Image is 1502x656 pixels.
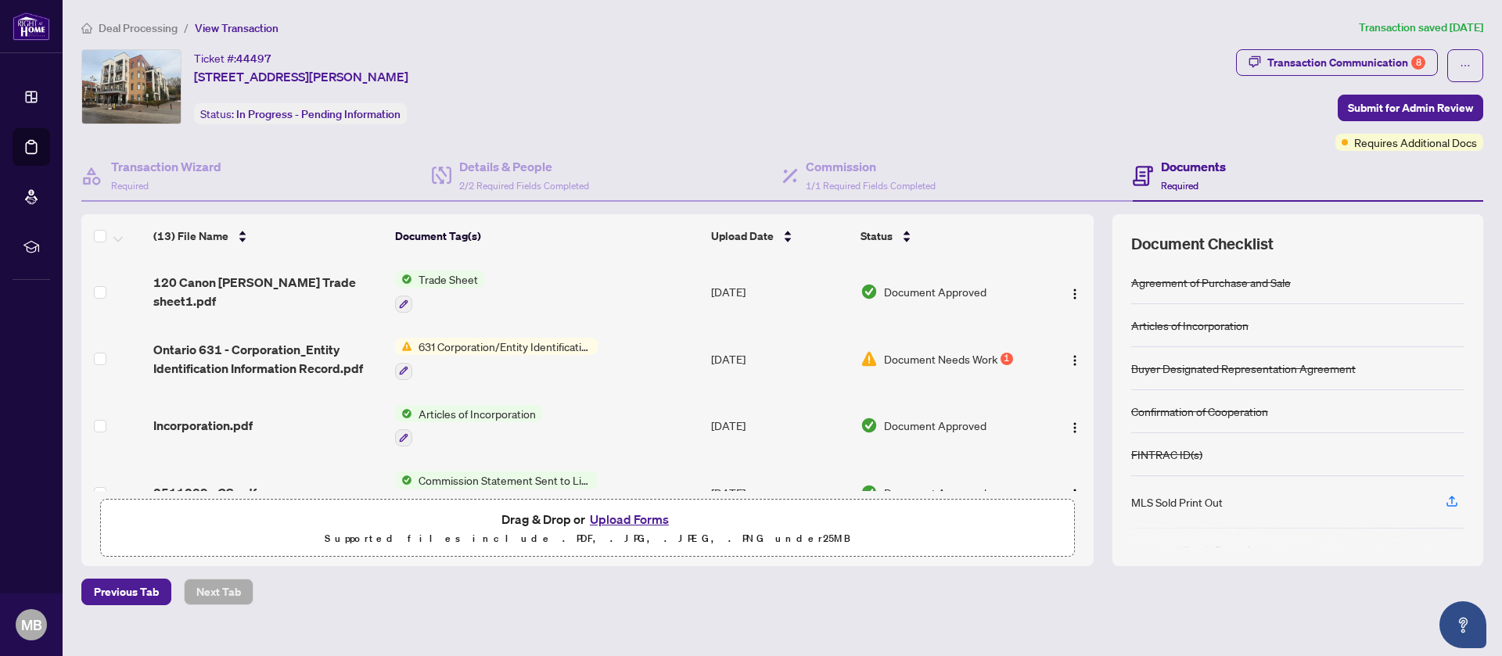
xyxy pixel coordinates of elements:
[94,579,159,604] span: Previous Tab
[194,49,271,67] div: Ticket #:
[412,338,598,355] span: 631 Corporation/Entity Identification InformationRecord
[389,214,704,258] th: Document Tag(s)
[884,417,986,434] span: Document Approved
[861,283,878,300] img: Document Status
[236,107,401,121] span: In Progress - Pending Information
[111,157,221,176] h4: Transaction Wizard
[1001,353,1013,365] div: 1
[711,228,774,245] span: Upload Date
[1131,233,1274,255] span: Document Checklist
[395,471,412,489] img: Status Icon
[705,214,854,258] th: Upload Date
[1236,49,1438,76] button: Transaction Communication8
[153,483,257,502] span: 2511289 - CS.pdf
[21,614,42,636] span: MB
[884,283,986,300] span: Document Approved
[1348,95,1473,120] span: Submit for Admin Review
[1267,50,1425,75] div: Transaction Communication
[395,471,598,514] button: Status IconCommission Statement Sent to Listing Brokerage
[1131,360,1356,377] div: Buyer Designated Representation Agreement
[412,405,542,422] span: Articles of Incorporation
[1359,19,1483,37] article: Transaction saved [DATE]
[1069,421,1081,434] img: Logo
[459,157,589,176] h4: Details & People
[184,19,189,37] li: /
[1069,354,1081,367] img: Logo
[705,258,854,325] td: [DATE]
[1131,446,1202,463] div: FINTRAC ID(s)
[861,417,878,434] img: Document Status
[1131,493,1223,511] div: MLS Sold Print Out
[147,214,389,258] th: (13) File Name
[395,271,412,288] img: Status Icon
[82,50,181,124] img: IMG-W12236498_1.jpg
[861,350,878,367] img: Document Status
[81,23,92,34] span: home
[1069,488,1081,500] img: Logo
[395,338,598,380] button: Status Icon631 Corporation/Entity Identification InformationRecord
[1131,274,1291,291] div: Agreement of Purchase and Sale
[459,180,589,192] span: 2/2 Required Fields Completed
[1069,288,1081,300] img: Logo
[184,579,253,605] button: Next Tab
[884,484,986,501] span: Document Approved
[1062,279,1087,304] button: Logo
[806,180,936,192] span: 1/1 Required Fields Completed
[13,12,50,41] img: logo
[854,214,1041,258] th: Status
[236,52,271,66] span: 44497
[861,228,893,245] span: Status
[194,67,408,86] span: [STREET_ADDRESS][PERSON_NAME]
[705,393,854,460] td: [DATE]
[1460,60,1471,71] span: ellipsis
[1161,157,1226,176] h4: Documents
[1131,403,1268,420] div: Confirmation of Cooperation
[1131,317,1249,334] div: Articles of Incorporation
[153,228,228,245] span: (13) File Name
[110,529,1065,548] p: Supported files include .PDF, .JPG, .JPEG, .PNG under 25 MB
[705,459,854,526] td: [DATE]
[153,273,383,310] span: 120 Canon [PERSON_NAME] Trade sheet1.pdf
[111,180,149,192] span: Required
[81,579,171,605] button: Previous Tab
[884,350,997,367] span: Document Needs Work
[501,509,674,529] span: Drag & Drop or
[412,271,484,288] span: Trade Sheet
[395,405,542,447] button: Status IconArticles of Incorporation
[153,416,253,435] span: Incorporation.pdf
[395,405,412,422] img: Status Icon
[1338,95,1483,121] button: Submit for Admin Review
[194,103,407,124] div: Status:
[1161,180,1198,192] span: Required
[195,21,278,35] span: View Transaction
[101,500,1074,557] span: Drag & Drop orUpload FormsSupported files include .PDF, .JPG, .JPEG, .PNG under25MB
[1411,56,1425,70] div: 8
[1439,601,1486,648] button: Open asap
[1062,480,1087,505] button: Logo
[585,509,674,529] button: Upload Forms
[99,21,178,35] span: Deal Processing
[153,340,383,378] span: Ontario 631 - Corporation_Entity Identification Information Record.pdf
[806,157,936,176] h4: Commission
[412,471,598,489] span: Commission Statement Sent to Listing Brokerage
[861,484,878,501] img: Document Status
[1062,413,1087,438] button: Logo
[705,325,854,393] td: [DATE]
[1354,134,1477,151] span: Requires Additional Docs
[395,338,412,355] img: Status Icon
[1062,346,1087,371] button: Logo
[395,271,484,313] button: Status IconTrade Sheet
